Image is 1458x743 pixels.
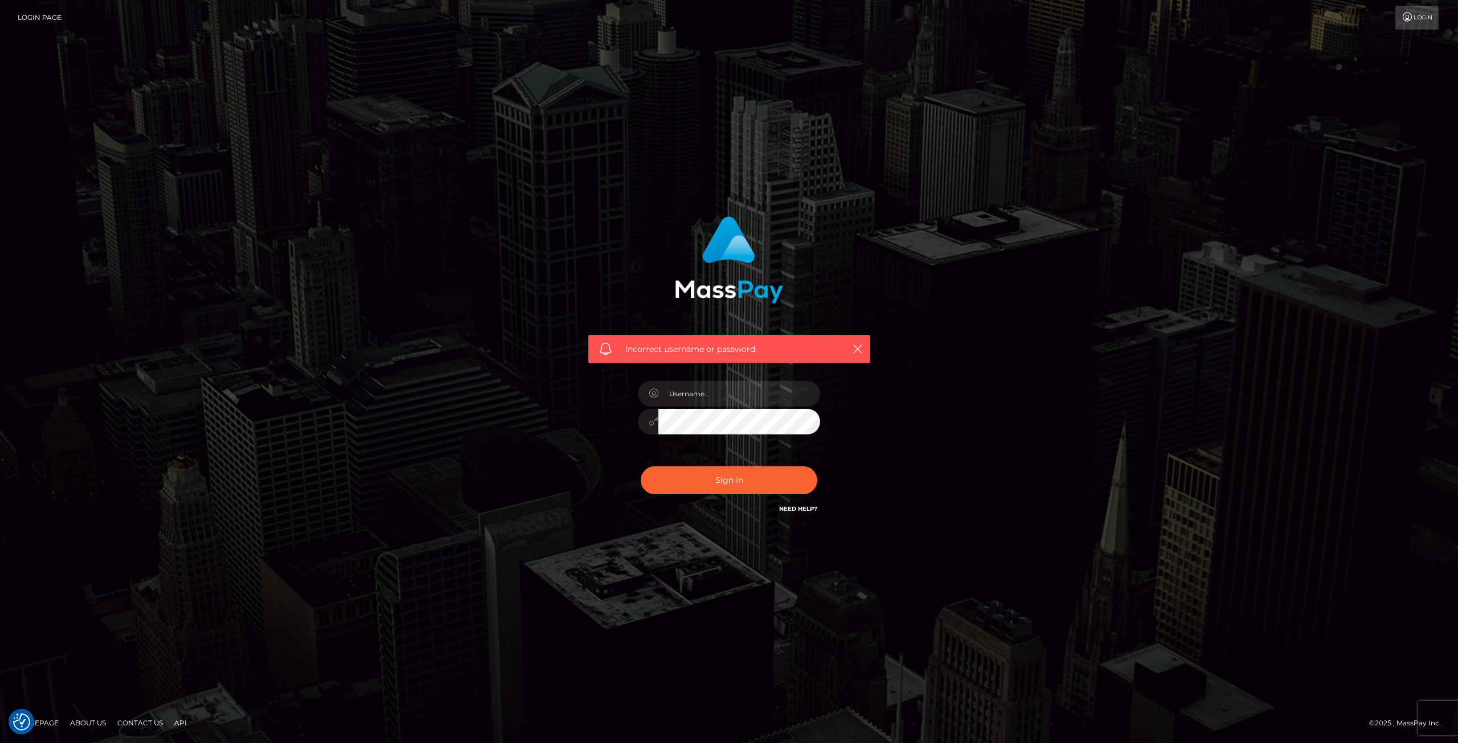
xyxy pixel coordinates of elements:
input: Username... [658,381,820,407]
img: Revisit consent button [13,713,30,730]
a: Login Page [18,6,62,30]
a: About Us [65,714,110,732]
button: Consent Preferences [13,713,30,730]
a: Homepage [13,714,63,732]
a: Contact Us [113,714,167,732]
a: Need Help? [779,505,817,512]
img: MassPay Login [675,216,783,303]
div: © 2025 , MassPay Inc. [1369,717,1449,729]
span: Incorrect username or password. [625,343,833,355]
a: Login [1395,6,1439,30]
a: API [170,714,191,732]
button: Sign in [641,466,817,494]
